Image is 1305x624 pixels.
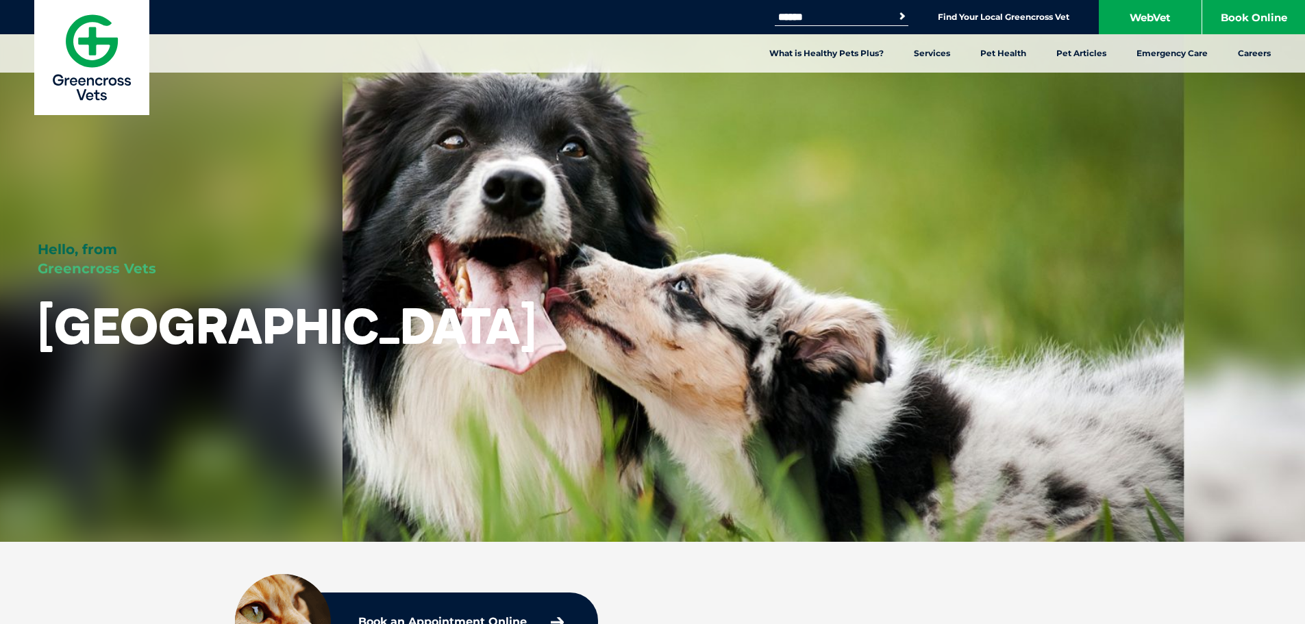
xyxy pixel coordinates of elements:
span: Greencross Vets [38,260,156,277]
a: What is Healthy Pets Plus? [754,34,899,73]
span: Hello, from [38,241,117,258]
a: Pet Health [965,34,1041,73]
a: Careers [1223,34,1286,73]
h1: [GEOGRAPHIC_DATA] [38,299,536,353]
a: Services [899,34,965,73]
button: Search [895,10,909,23]
a: Find Your Local Greencross Vet [938,12,1069,23]
a: Emergency Care [1121,34,1223,73]
a: Pet Articles [1041,34,1121,73]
